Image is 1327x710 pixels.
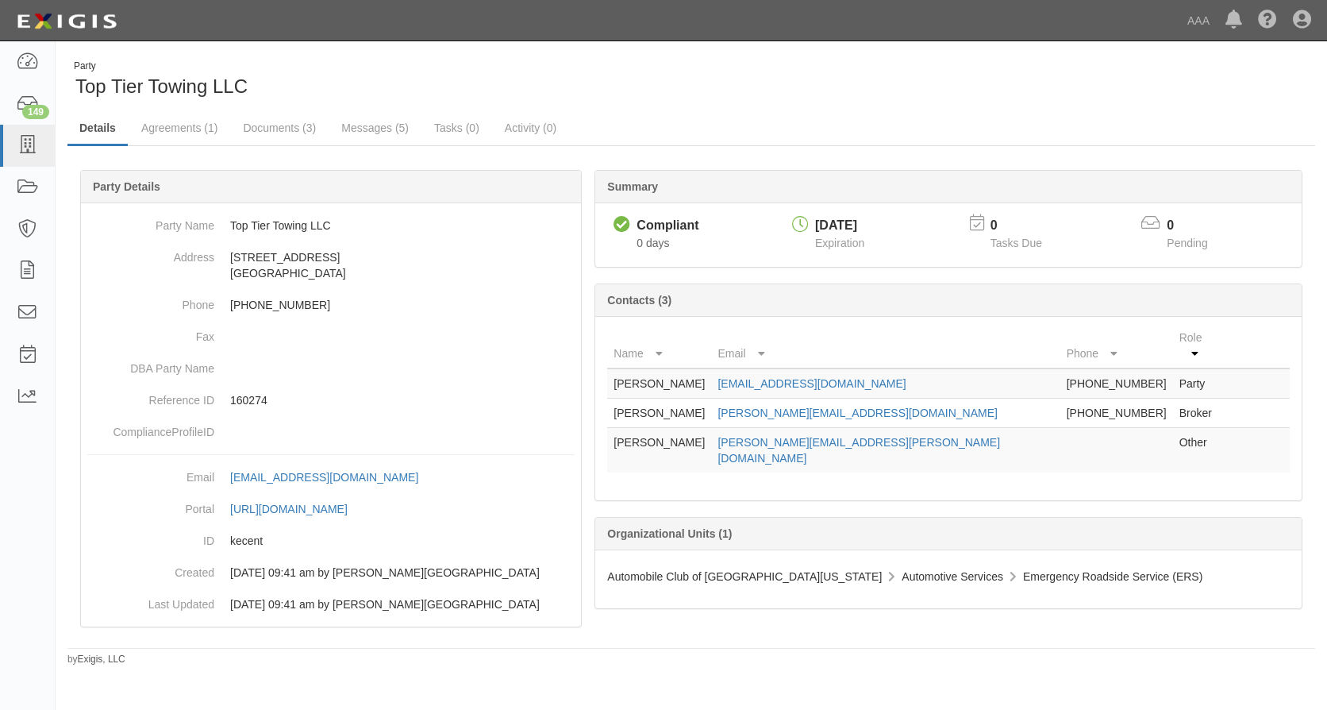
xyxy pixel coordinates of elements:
[1060,369,1173,399] td: [PHONE_NUMBER]
[87,289,575,321] dd: [PHONE_NUMBER]
[717,436,1000,465] a: [PERSON_NAME][EMAIL_ADDRESS][PERSON_NAME][DOMAIN_NAME]
[493,112,568,144] a: Activity (0)
[1167,217,1227,235] p: 0
[607,527,732,540] b: Organizational Units (1)
[78,654,125,665] a: Exigis, LLC
[607,399,711,428] td: [PERSON_NAME]
[1179,5,1217,37] a: AAA
[1060,399,1173,428] td: [PHONE_NUMBER]
[329,112,421,144] a: Messages (5)
[717,377,906,390] a: [EMAIL_ADDRESS][DOMAIN_NAME]
[67,60,679,100] div: Top Tier Towing LLC
[87,321,214,345] dt: Fax
[990,217,1062,235] p: 0
[87,588,214,612] dt: Last Updated
[613,217,630,233] i: Compliant
[1173,399,1226,428] td: Broker
[87,384,214,408] dt: Reference ID
[607,428,711,473] td: [PERSON_NAME]
[422,112,491,144] a: Tasks (0)
[607,570,882,583] span: Automobile Club of [GEOGRAPHIC_DATA][US_STATE]
[230,503,365,515] a: [URL][DOMAIN_NAME]
[87,493,214,517] dt: Portal
[815,217,864,235] div: [DATE]
[637,217,698,235] div: Compliant
[12,7,121,36] img: logo-5460c22ac91f19d4615b14bd174203de0afe785f0fc80cf4dbbc73dc1793850b.png
[87,289,214,313] dt: Phone
[717,407,997,419] a: [PERSON_NAME][EMAIL_ADDRESS][DOMAIN_NAME]
[711,323,1060,369] th: Email
[87,557,214,581] dt: Created
[87,525,214,549] dt: ID
[607,323,711,369] th: Name
[87,353,214,376] dt: DBA Party Name
[87,525,575,557] dd: kecent
[607,369,711,399] td: [PERSON_NAME]
[87,588,575,620] dd: 09/27/2024 09:41 am by Nsy Archibong-Usoro
[1060,323,1173,369] th: Phone
[22,105,49,119] div: 149
[87,416,214,440] dt: ComplianceProfileID
[129,112,229,144] a: Agreements (1)
[902,570,1003,583] span: Automotive Services
[74,60,248,73] div: Party
[1173,428,1226,473] td: Other
[230,469,418,485] div: [EMAIL_ADDRESS][DOMAIN_NAME]
[87,241,214,265] dt: Address
[607,294,671,307] b: Contacts (3)
[87,241,575,289] dd: [STREET_ADDRESS] [GEOGRAPHIC_DATA]
[67,653,125,666] small: by
[87,461,214,485] dt: Email
[1167,237,1207,249] span: Pending
[637,237,669,249] span: Since 09/09/2025
[1173,369,1226,399] td: Party
[607,180,658,193] b: Summary
[230,392,575,408] p: 160274
[1023,570,1202,583] span: Emergency Roadside Service (ERS)
[87,210,575,241] dd: Top Tier Towing LLC
[67,112,128,146] a: Details
[230,471,436,484] a: [EMAIL_ADDRESS][DOMAIN_NAME]
[990,237,1042,249] span: Tasks Due
[815,237,864,249] span: Expiration
[1258,11,1277,30] i: Help Center - Complianz
[1173,323,1226,369] th: Role
[87,557,575,588] dd: 09/27/2024 09:41 am by Nsy Archibong-Usoro
[93,180,160,193] b: Party Details
[231,112,328,144] a: Documents (3)
[87,210,214,233] dt: Party Name
[75,75,248,97] span: Top Tier Towing LLC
